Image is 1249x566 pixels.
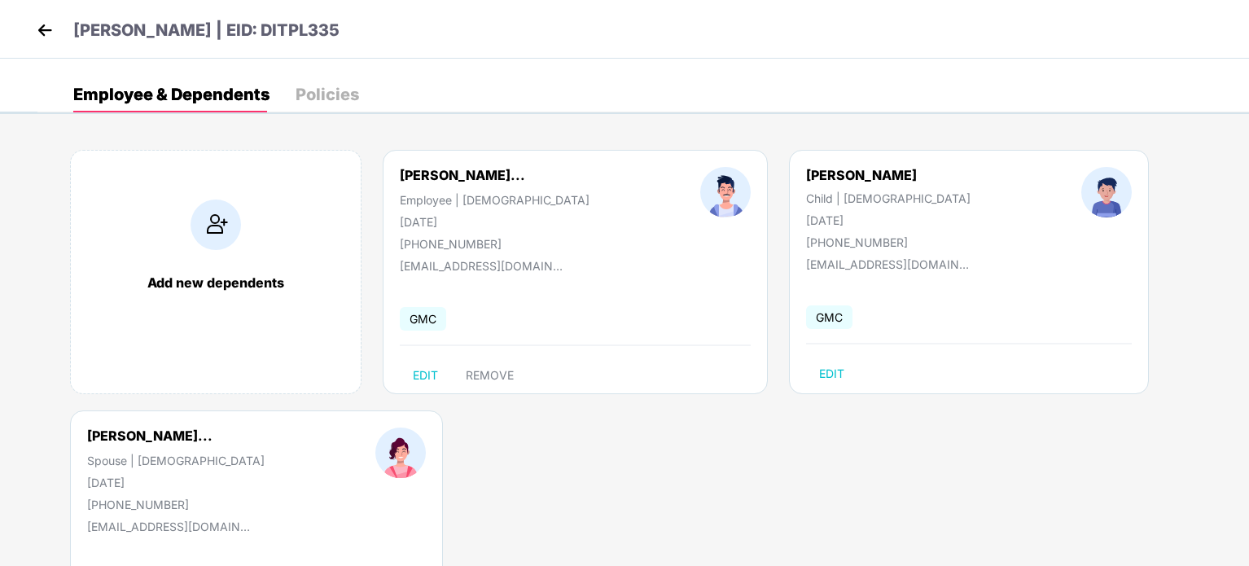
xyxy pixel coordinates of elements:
[806,361,857,387] button: EDIT
[400,237,589,251] div: [PHONE_NUMBER]
[87,520,250,533] div: [EMAIL_ADDRESS][DOMAIN_NAME]
[819,367,844,380] span: EDIT
[400,259,563,273] div: [EMAIL_ADDRESS][DOMAIN_NAME]
[700,167,751,217] img: profileImage
[400,215,589,229] div: [DATE]
[73,18,340,43] p: [PERSON_NAME] | EID: DITPL335
[806,235,971,249] div: [PHONE_NUMBER]
[400,362,451,388] button: EDIT
[806,191,971,205] div: Child | [DEMOGRAPHIC_DATA]
[296,86,359,103] div: Policies
[1081,167,1132,217] img: profileImage
[87,476,265,489] div: [DATE]
[400,307,446,331] span: GMC
[87,274,344,291] div: Add new dependents
[73,86,270,103] div: Employee & Dependents
[87,498,265,511] div: [PHONE_NUMBER]
[400,193,589,207] div: Employee | [DEMOGRAPHIC_DATA]
[191,200,241,250] img: addIcon
[806,213,971,227] div: [DATE]
[466,369,514,382] span: REMOVE
[453,362,527,388] button: REMOVE
[413,369,438,382] span: EDIT
[87,428,213,444] div: [PERSON_NAME]...
[806,167,971,183] div: [PERSON_NAME]
[87,454,265,467] div: Spouse | [DEMOGRAPHIC_DATA]
[400,167,525,183] div: [PERSON_NAME]...
[806,305,852,329] span: GMC
[375,428,426,478] img: profileImage
[806,257,969,271] div: [EMAIL_ADDRESS][DOMAIN_NAME]
[33,18,57,42] img: back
